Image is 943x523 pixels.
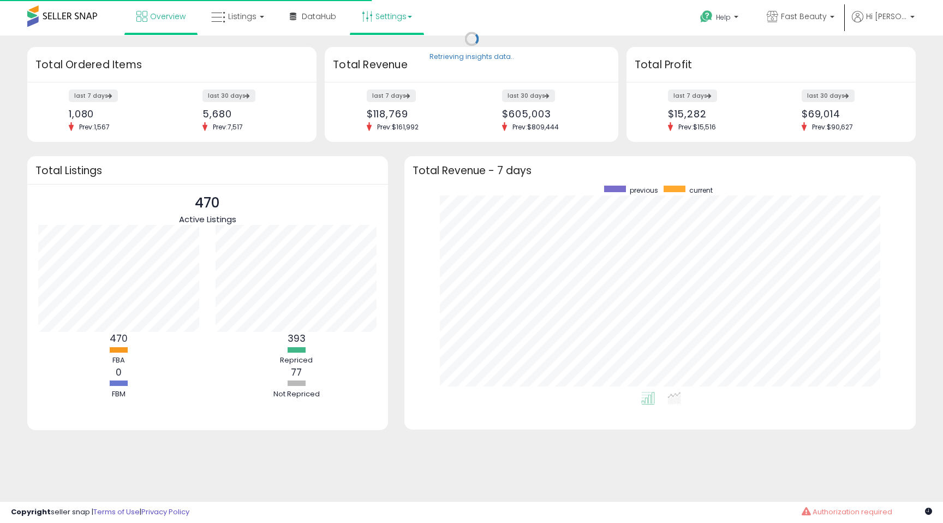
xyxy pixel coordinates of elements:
label: last 30 days [202,90,255,102]
div: Repriced [264,355,329,366]
span: DataHub [302,11,336,22]
span: Prev: $15,516 [673,122,721,132]
div: $118,769 [367,108,463,120]
span: Hi [PERSON_NAME] [866,11,907,22]
h3: Total Listings [35,167,380,175]
label: last 7 days [69,90,118,102]
label: last 30 days [802,90,855,102]
b: 470 [110,332,128,345]
span: Listings [228,11,256,22]
a: Hi [PERSON_NAME] [852,11,915,35]
div: $15,282 [668,108,763,120]
h3: Total Revenue [333,57,610,73]
h3: Total Profit [635,57,908,73]
span: current [689,186,713,195]
span: previous [630,186,658,195]
label: last 30 days [502,90,555,102]
span: Prev: $90,627 [807,122,858,132]
span: Help [716,13,731,22]
span: Fast Beauty [781,11,827,22]
div: FBA [86,355,152,366]
span: Prev: 1,567 [74,122,115,132]
span: Prev: $161,992 [372,122,424,132]
p: 470 [179,193,236,213]
div: $69,014 [802,108,897,120]
div: Retrieving insights data.. [429,52,514,62]
h3: Total Ordered Items [35,57,308,73]
div: 1,080 [69,108,164,120]
span: Overview [150,11,186,22]
span: Prev: 7,517 [207,122,248,132]
b: 393 [288,332,306,345]
div: 5,680 [202,108,297,120]
b: 77 [291,366,302,379]
span: Active Listings [179,213,236,225]
div: Not Repriced [264,389,329,400]
div: $605,003 [502,108,599,120]
span: Prev: $809,444 [507,122,564,132]
div: FBM [86,389,152,400]
label: last 7 days [668,90,717,102]
a: Help [691,2,749,35]
i: Get Help [700,10,713,23]
label: last 7 days [367,90,416,102]
b: 0 [116,366,122,379]
h3: Total Revenue - 7 days [413,167,908,175]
